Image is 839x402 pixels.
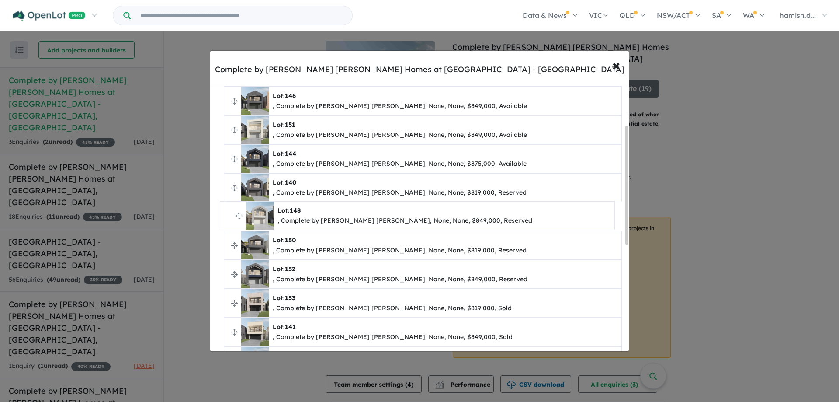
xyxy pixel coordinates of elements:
[231,156,238,162] img: drag.svg
[273,178,296,186] b: Lot:
[13,10,86,21] img: Openlot PRO Logo White
[273,274,527,285] div: , Complete by [PERSON_NAME] [PERSON_NAME], None, None, $849,000, Reserved
[241,289,269,317] img: Complete%20by%20McDonald%20Jones%20Homes%20at%20Huntlee%20-%20North%20Rothbury%20-%20Lot%20153___...
[285,323,296,331] span: 141
[215,64,624,75] div: Complete by [PERSON_NAME] [PERSON_NAME] Homes at [GEOGRAPHIC_DATA] - [GEOGRAPHIC_DATA]
[241,318,269,346] img: Complete%20by%20McDonald%20Jones%20Homes%20at%20Huntlee%20-%20North%20Rothbury%20-%20Lot%20141___...
[273,303,512,314] div: , Complete by [PERSON_NAME] [PERSON_NAME], None, None, $819,000, Sold
[780,11,816,20] span: hamish.d...
[612,56,620,74] span: ×
[231,329,238,336] img: drag.svg
[285,236,296,244] span: 150
[132,6,350,25] input: Try estate name, suburb, builder or developer
[273,150,296,157] b: Lot:
[273,188,527,198] div: , Complete by [PERSON_NAME] [PERSON_NAME], None, None, $819,000, Reserved
[241,260,269,288] img: Complete%20by%20McDonald%20Jones%20Homes%20at%20Huntlee%20-%20North%20Rothbury%20-%20Lot%20152___...
[241,347,269,375] img: Complete%20by%20McDonald%20Jones%20Homes%20at%20Huntlee%20-%20North%20Rothbury%20-%20Lot%20142___...
[273,101,527,112] div: , Complete by [PERSON_NAME] [PERSON_NAME], None, None, $849,000, Available
[285,92,296,100] span: 146
[285,150,296,157] span: 144
[273,121,295,129] b: Lot:
[231,271,238,278] img: drag.svg
[241,87,269,115] img: Complete%20by%20McDonald%20Jones%20Homes%20at%20Huntlee%20-%20North%20Rothbury%20-%20Lot%20146___...
[273,92,296,100] b: Lot:
[285,178,296,186] span: 140
[273,265,295,273] b: Lot:
[231,185,238,191] img: drag.svg
[273,332,513,343] div: , Complete by [PERSON_NAME] [PERSON_NAME], None, None, $849,000, Sold
[231,242,238,249] img: drag.svg
[241,174,269,202] img: Complete%20by%20McDonald%20Jones%20Homes%20at%20Huntlee%20-%20North%20Rothbury%20-%20Lot%20140___...
[273,323,296,331] b: Lot:
[273,236,296,244] b: Lot:
[273,245,527,256] div: , Complete by [PERSON_NAME] [PERSON_NAME], None, None, $819,000, Reserved
[231,98,238,105] img: drag.svg
[285,121,295,129] span: 151
[285,294,295,302] span: 153
[231,127,238,133] img: drag.svg
[285,265,295,273] span: 152
[273,159,527,169] div: , Complete by [PERSON_NAME] [PERSON_NAME], None, None, $875,000, Available
[273,294,295,302] b: Lot:
[241,231,269,259] img: Complete%20by%20McDonald%20Jones%20Homes%20at%20Huntlee%20-%20North%20Rothbury%20-%20Lot%20150___...
[241,145,269,173] img: Complete%20by%20McDonald%20Jones%20Homes%20at%20Huntlee%20-%20North%20Rothbury%20-%20Lot%20144___...
[273,130,527,140] div: , Complete by [PERSON_NAME] [PERSON_NAME], None, None, $849,000, Available
[231,300,238,307] img: drag.svg
[241,116,269,144] img: Complete%20by%20McDonald%20Jones%20Homes%20at%20Huntlee%20-%20North%20Rothbury%20-%20Lot%20151___...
